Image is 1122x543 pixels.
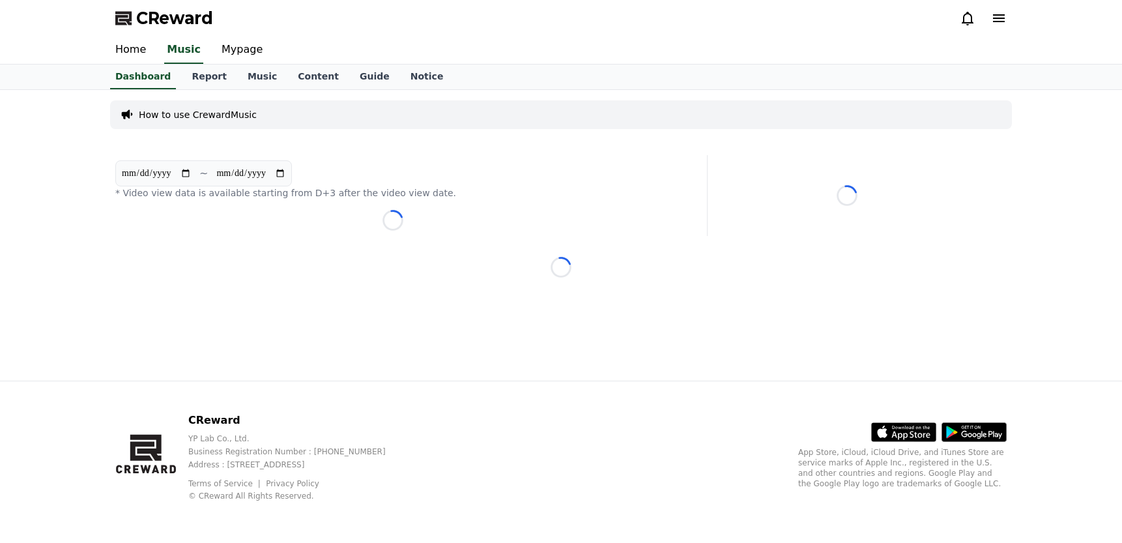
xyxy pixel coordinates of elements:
a: How to use CrewardMusic [139,108,257,121]
a: Report [181,65,237,89]
p: CReward [188,413,407,428]
a: Content [287,65,349,89]
p: Address : [STREET_ADDRESS] [188,460,407,470]
a: Music [164,37,203,64]
a: Mypage [211,37,273,64]
a: Dashboard [110,65,176,89]
p: YP Lab Co., Ltd. [188,433,407,444]
a: Privacy Policy [266,479,319,488]
p: ~ [199,166,208,181]
a: Home [105,37,156,64]
p: © CReward All Rights Reserved. [188,491,407,501]
a: Music [237,65,287,89]
p: Business Registration Number : [PHONE_NUMBER] [188,447,407,457]
a: Terms of Service [188,479,263,488]
a: Guide [349,65,400,89]
span: CReward [136,8,213,29]
a: Notice [400,65,454,89]
p: App Store, iCloud, iCloud Drive, and iTunes Store are service marks of Apple Inc., registered in ... [798,447,1007,489]
p: * Video view data is available starting from D+3 after the video view date. [115,186,670,199]
a: CReward [115,8,213,29]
